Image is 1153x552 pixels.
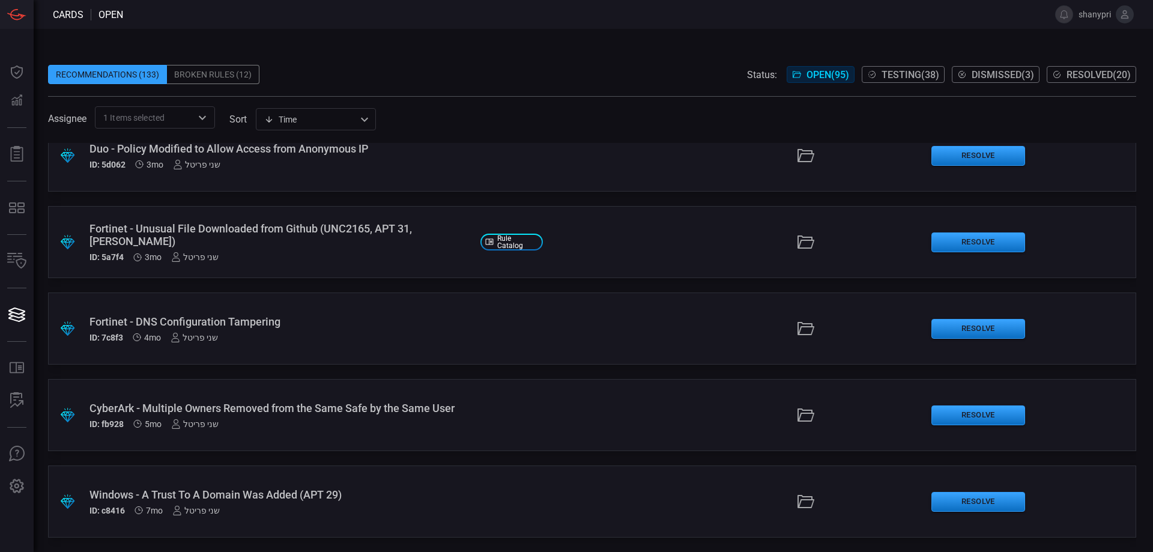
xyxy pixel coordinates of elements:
button: Resolve [931,492,1025,512]
button: Cards [2,300,31,329]
button: Inventory [2,247,31,276]
button: Resolve [931,319,1025,339]
div: שני פריטל [173,160,220,169]
span: Jun 24, 2025 11:35 AM [147,160,163,169]
div: שני פריטל [171,333,218,342]
div: Fortinet - DNS Configuration Tampering [89,315,471,328]
span: Cards [53,9,83,20]
button: Open(95) [787,66,855,83]
span: Resolved ( 20 ) [1067,69,1131,80]
h5: ID: fb928 [89,419,124,429]
span: shanypri [1078,10,1111,19]
span: Jun 18, 2025 3:39 PM [145,252,162,262]
span: May 20, 2025 2:09 PM [144,333,161,342]
div: Time [264,114,357,126]
div: Fortinet - Unusual File Downloaded from Github (UNC2165, APT 31, Turla) [89,222,471,247]
div: Recommendations (133) [48,65,167,84]
button: Resolve [931,232,1025,252]
h5: ID: 5a7f4 [89,252,124,262]
span: Testing ( 38 ) [882,69,939,80]
div: Broken Rules (12) [167,65,259,84]
span: Open ( 95 ) [806,69,849,80]
label: sort [229,114,247,125]
button: Resolve [931,146,1025,166]
span: open [98,9,123,20]
span: Assignee [48,113,86,124]
button: Dismissed(3) [952,66,1040,83]
button: Resolved(20) [1047,66,1136,83]
button: Ask Us A Question [2,440,31,469]
span: Apr 24, 2025 10:06 AM [145,419,162,429]
h5: ID: 5d062 [89,160,126,169]
span: Rule Catalog [497,235,538,249]
div: Duo - Policy Modified to Allow Access from Anonymous IP [89,142,471,155]
button: Preferences [2,472,31,501]
button: Rule Catalog [2,354,31,383]
div: שני פריטל [171,419,219,429]
button: ALERT ANALYSIS [2,386,31,415]
h5: ID: c8416 [89,506,125,515]
span: 1 Items selected [103,112,165,124]
button: Reports [2,140,31,169]
span: Dismissed ( 3 ) [972,69,1034,80]
button: Resolve [931,405,1025,425]
button: Testing(38) [862,66,945,83]
button: Dashboard [2,58,31,86]
div: Windows - A Trust To A Domain Was Added (APT 29) [89,488,471,501]
div: שני פריטל [172,506,220,515]
button: Open [194,109,211,126]
span: Status: [747,69,777,80]
div: CyberArk - Multiple Owners Removed from the Same Safe by the Same User [89,402,471,414]
h5: ID: 7c8f3 [89,333,123,342]
div: שני פריטל [171,252,219,262]
span: Jan 28, 2025 3:30 PM [146,506,163,515]
button: Detections [2,86,31,115]
button: MITRE - Detection Posture [2,193,31,222]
